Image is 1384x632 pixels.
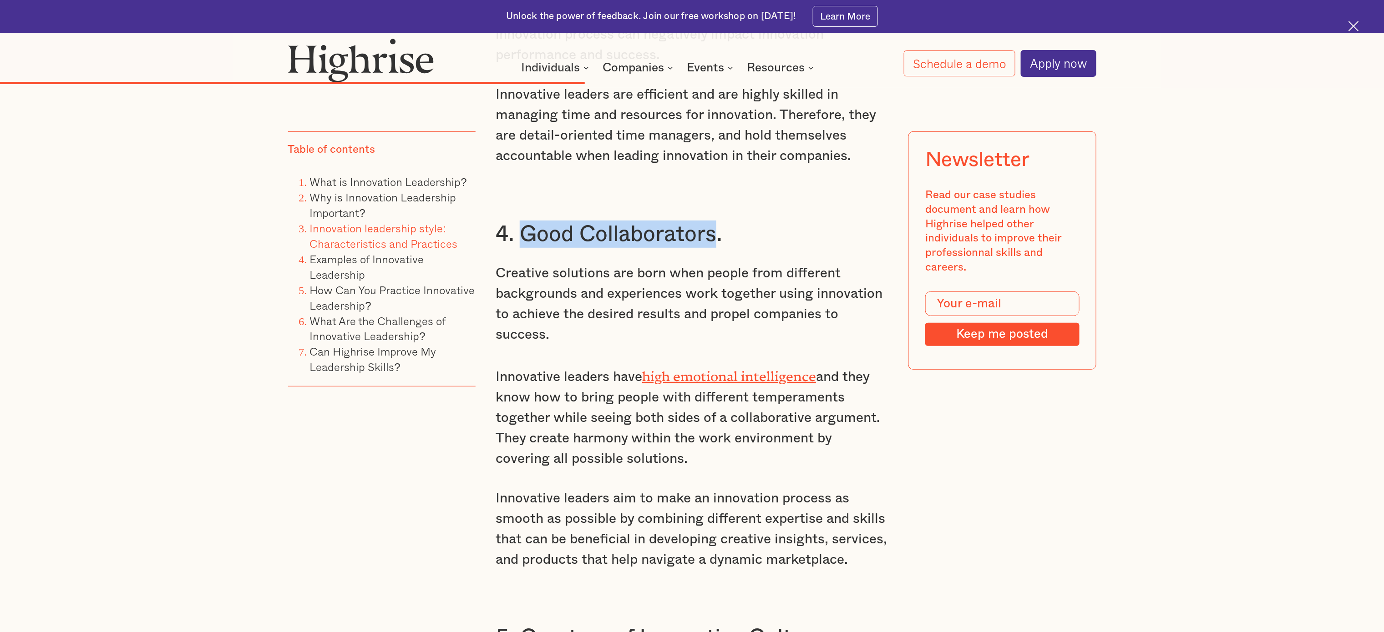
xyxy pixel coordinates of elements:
div: Resources [747,62,816,73]
div: Events [687,62,736,73]
div: Resources [747,62,805,73]
a: How Can You Practice Innovative Leadership? [310,281,475,313]
input: Keep me posted [925,323,1080,346]
p: Innovative leaders are efficient and are highly skilled in managing time and resources for innova... [496,85,888,166]
div: Companies [603,62,676,73]
a: Innovation leadership style: Characteristics and Practices [310,220,458,252]
a: Why is Innovation Leadership Important? [310,189,456,221]
a: high emotional intelligence [642,368,816,377]
a: Can Highrise Improve My Leadership Skills? [310,343,436,375]
p: Creative solutions are born when people from different backgrounds and experiences work together ... [496,263,888,345]
div: Newsletter [925,148,1029,171]
img: Cross icon [1349,21,1359,31]
div: Table of contents [288,142,375,157]
div: Events [687,62,724,73]
p: Innovative leaders have and they know how to bring people with different temperaments together wh... [496,364,888,469]
input: Your e-mail [925,291,1080,316]
div: Read our case studies document and learn how Highrise helped other individuals to improve their p... [925,188,1080,275]
a: Schedule a demo [904,50,1015,77]
div: Companies [603,62,664,73]
a: What is Innovation Leadership? [310,173,467,190]
div: Unlock the power of feedback. Join our free workshop on [DATE]! [506,10,796,23]
div: Individuals [521,62,592,73]
img: Highrise logo [288,38,434,82]
p: Innovative leaders aim to make an innovation process as smooth as possible by combining different... [496,488,888,570]
a: Apply now [1021,50,1096,76]
a: Learn More [813,6,878,26]
a: Examples of Innovative Leadership [310,250,424,282]
h3: 4. Good Collaborators. [496,221,888,248]
form: Modal Form [925,291,1080,346]
div: Individuals [521,62,580,73]
a: What Are the Challenges of Innovative Leadership? [310,312,446,344]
